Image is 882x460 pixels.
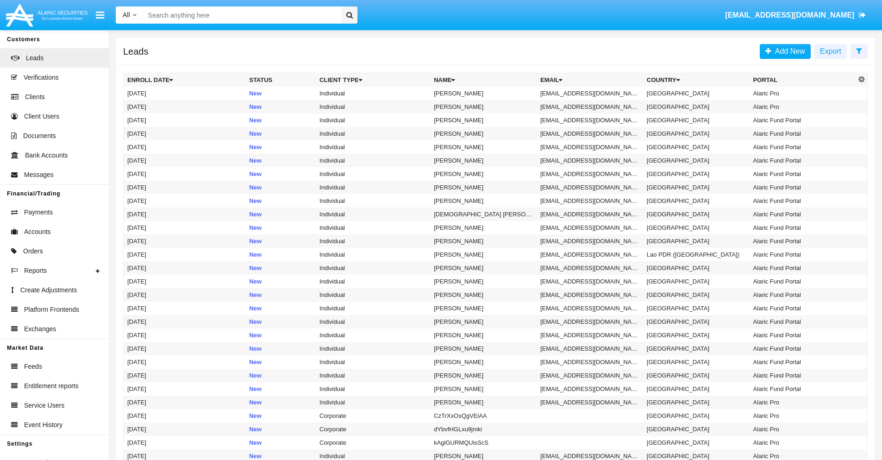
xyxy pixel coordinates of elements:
td: New [245,234,316,248]
td: [GEOGRAPHIC_DATA] [643,113,750,127]
td: [EMAIL_ADDRESS][DOMAIN_NAME] [537,382,643,396]
td: [GEOGRAPHIC_DATA] [643,154,750,167]
td: Corporate [316,436,430,449]
td: Alaric Fund Portal [750,140,856,154]
td: New [245,328,316,342]
td: [PERSON_NAME] [430,288,537,302]
td: New [245,167,316,181]
td: [EMAIL_ADDRESS][DOMAIN_NAME] [537,127,643,140]
span: Platform Frontends [24,305,79,315]
td: [DATE] [124,288,246,302]
td: New [245,288,316,302]
td: [GEOGRAPHIC_DATA] [643,328,750,342]
td: [GEOGRAPHIC_DATA] [643,181,750,194]
td: [DATE] [124,127,246,140]
td: [DATE] [124,208,246,221]
td: Individual [316,100,430,113]
td: New [245,194,316,208]
td: Individual [316,382,430,396]
td: Individual [316,234,430,248]
span: Add New [771,47,805,55]
td: Alaric Fund Portal [750,355,856,369]
td: Individual [316,154,430,167]
td: New [245,315,316,328]
td: New [245,302,316,315]
td: [GEOGRAPHIC_DATA] [643,422,750,436]
td: [GEOGRAPHIC_DATA] [643,208,750,221]
span: Bank Accounts [25,151,68,160]
td: [DATE] [124,221,246,234]
td: [EMAIL_ADDRESS][DOMAIN_NAME] [537,369,643,382]
td: [DATE] [124,248,246,261]
span: Leads [26,53,44,63]
td: [DATE] [124,302,246,315]
td: Alaric Fund Portal [750,194,856,208]
td: [GEOGRAPHIC_DATA] [643,369,750,382]
td: Alaric Fund Portal [750,328,856,342]
td: [PERSON_NAME] [430,355,537,369]
td: [DATE] [124,261,246,275]
td: Alaric Fund Portal [750,248,856,261]
td: Alaric Fund Portal [750,369,856,382]
td: [GEOGRAPHIC_DATA] [643,140,750,154]
td: [GEOGRAPHIC_DATA] [643,382,750,396]
td: [PERSON_NAME] [430,396,537,409]
td: Alaric Fund Portal [750,342,856,355]
h5: Leads [123,48,149,55]
td: New [245,409,316,422]
td: Individual [316,248,430,261]
td: New [245,396,316,409]
td: New [245,261,316,275]
td: Individual [316,261,430,275]
td: [DATE] [124,422,246,436]
td: Individual [316,275,430,288]
td: [GEOGRAPHIC_DATA] [643,315,750,328]
span: Client Users [24,112,59,121]
td: dYbvfHGLxu9jmki [430,422,537,436]
a: Add New [760,44,811,59]
td: Individual [316,369,430,382]
td: Individual [316,194,430,208]
td: Alaric Fund Portal [750,234,856,248]
td: [DATE] [124,181,246,194]
td: Lao PDR ([GEOGRAPHIC_DATA]) [643,248,750,261]
span: Documents [23,131,56,141]
td: [DATE] [124,194,246,208]
td: Alaric Fund Portal [750,302,856,315]
td: [GEOGRAPHIC_DATA] [643,221,750,234]
td: Alaric Fund Portal [750,261,856,275]
input: Search [144,6,338,24]
td: [EMAIL_ADDRESS][DOMAIN_NAME] [537,167,643,181]
td: [EMAIL_ADDRESS][DOMAIN_NAME] [537,342,643,355]
td: New [245,100,316,113]
td: Individual [316,221,430,234]
td: Alaric Fund Portal [750,275,856,288]
td: Alaric Fund Portal [750,181,856,194]
td: [PERSON_NAME] [430,328,537,342]
td: [EMAIL_ADDRESS][DOMAIN_NAME] [537,181,643,194]
td: Individual [316,127,430,140]
td: [DATE] [124,409,246,422]
td: [DATE] [124,154,246,167]
td: [GEOGRAPHIC_DATA] [643,127,750,140]
td: New [245,248,316,261]
td: [PERSON_NAME] [430,167,537,181]
span: Accounts [24,227,51,237]
td: [GEOGRAPHIC_DATA] [643,167,750,181]
td: [GEOGRAPHIC_DATA] [643,194,750,208]
td: [PERSON_NAME] [430,342,537,355]
td: Alaric Pro [750,396,856,409]
span: Event History [24,420,63,430]
td: [GEOGRAPHIC_DATA] [643,436,750,449]
td: [DATE] [124,140,246,154]
td: Individual [316,181,430,194]
th: Country [643,73,750,87]
td: [GEOGRAPHIC_DATA] [643,261,750,275]
td: [PERSON_NAME] [430,221,537,234]
span: Exchanges [24,324,56,334]
td: New [245,221,316,234]
a: All [116,10,144,20]
span: Clients [25,92,45,102]
td: [PERSON_NAME] [430,261,537,275]
td: [PERSON_NAME] [430,369,537,382]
